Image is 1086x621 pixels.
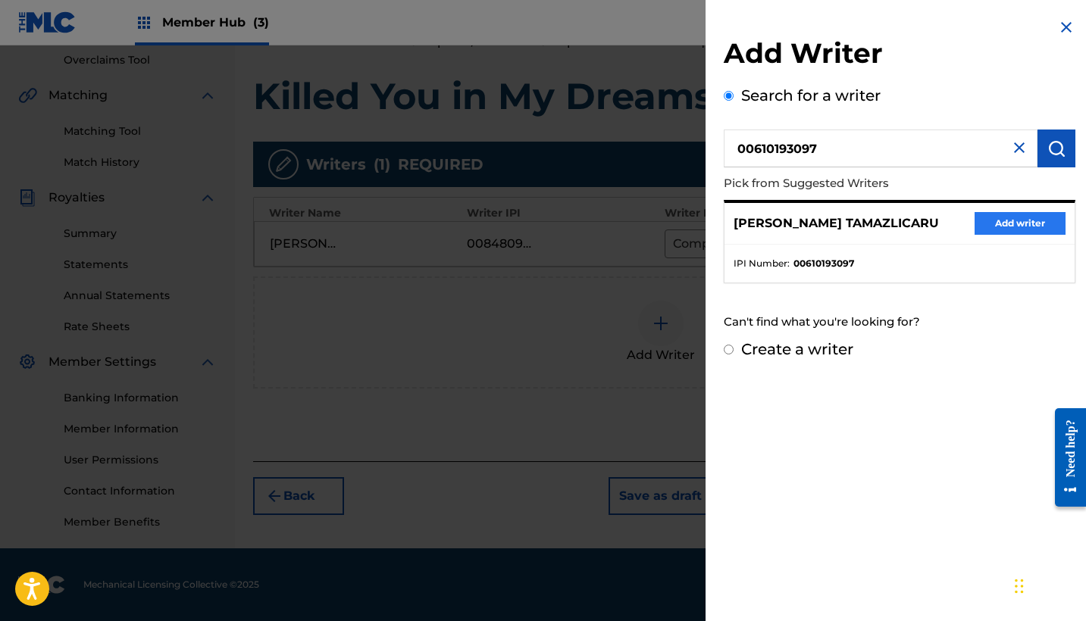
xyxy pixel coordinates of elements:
[162,14,269,31] span: Member Hub
[734,257,790,270] span: IPI Number :
[793,257,854,270] strong: 00610193097
[975,212,1066,235] button: Add writer
[1010,139,1028,157] img: close
[253,15,269,30] span: (3)
[1047,139,1066,158] img: Search Works
[1044,393,1086,523] iframe: Resource Center
[741,340,853,358] label: Create a writer
[1010,548,1086,621] iframe: Chat Widget
[724,36,1075,75] h2: Add Writer
[724,167,989,200] p: Pick from Suggested Writers
[724,130,1037,167] input: Search writer's name or IPI Number
[734,214,939,232] p: [PERSON_NAME] TAMAZLICARU
[1015,563,1024,609] div: Drag
[135,14,153,32] img: Top Rightsholders
[724,306,1075,339] div: Can't find what you're looking for?
[18,11,77,33] img: MLC Logo
[741,86,881,105] label: Search for a writer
